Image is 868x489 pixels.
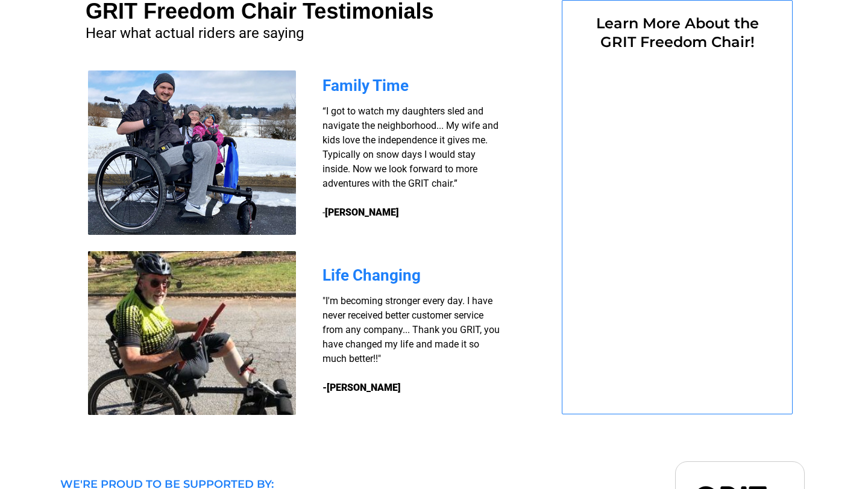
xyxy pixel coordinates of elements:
[322,295,500,364] span: "I'm becoming stronger every day. I have never received better customer service from any company....
[322,76,409,95] span: Family Time
[596,14,759,51] span: Learn More About the GRIT Freedom Chair!
[322,266,421,284] span: Life Changing
[582,58,772,394] iframe: Form 0
[325,207,399,218] strong: [PERSON_NAME]
[322,105,498,218] span: “I got to watch my daughters sled and navigate the neighborhood... My wife and kids love the inde...
[86,25,304,42] span: Hear what actual riders are saying
[322,382,401,393] strong: -[PERSON_NAME]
